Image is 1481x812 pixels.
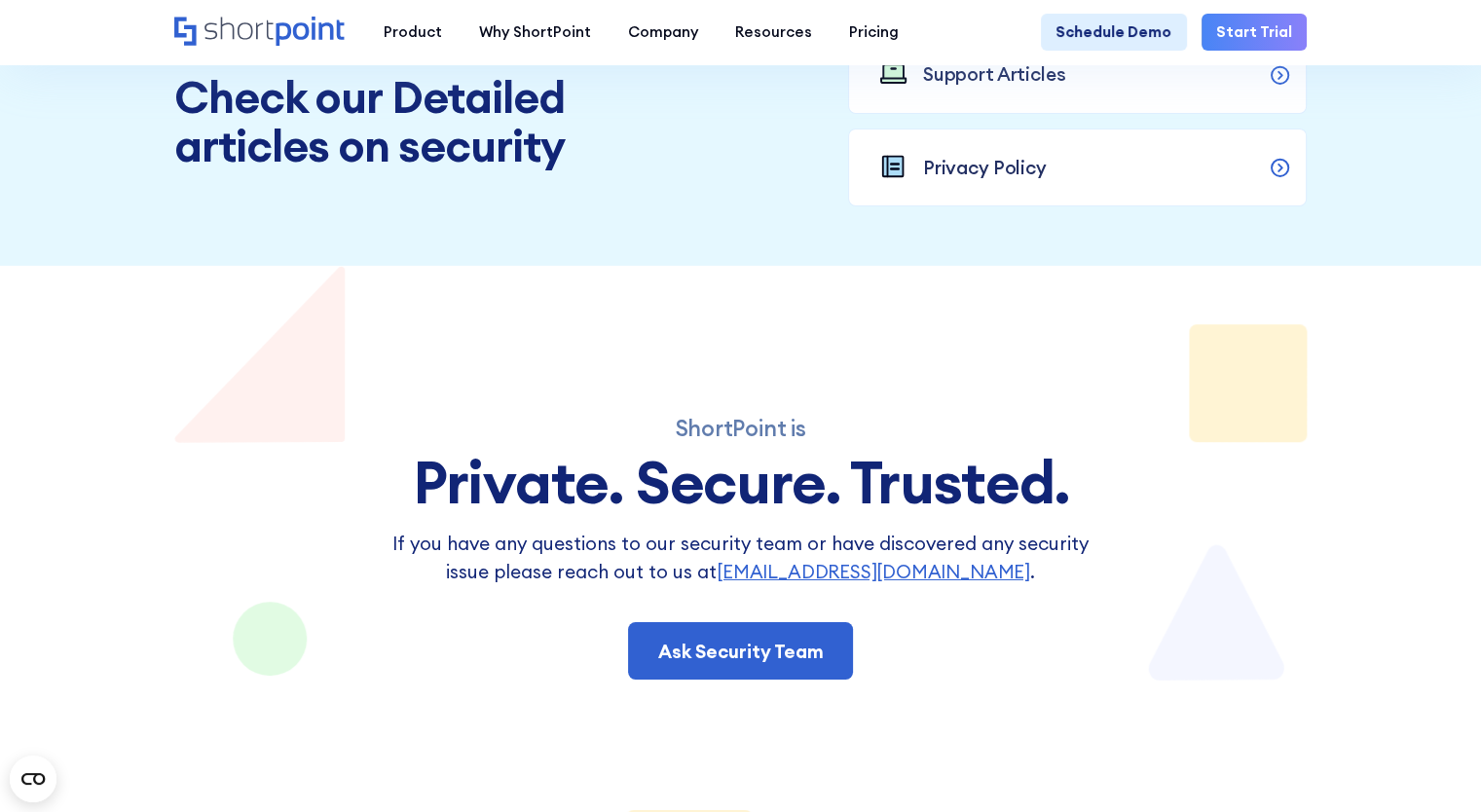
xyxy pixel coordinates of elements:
p: Support Articles [923,60,1066,89]
a: [EMAIL_ADDRESS][DOMAIN_NAME] [717,560,1030,583]
h2: Check our Detailed articles on security [174,72,634,169]
div: Pricing [849,21,899,44]
div: Product [384,21,442,44]
div: ShortPoint is [382,414,1100,443]
a: Company [610,14,717,51]
iframe: Chat Widget [1045,31,1481,812]
a: Home [174,17,347,49]
a: Product [365,14,461,51]
a: Resources [717,14,831,51]
div: Company [628,21,698,44]
a: Pricing [831,14,917,51]
p: If you have any questions to our security team or have discovered any security issue please reach... [382,530,1100,585]
button: Open CMP widget [10,756,56,802]
a: Privacy Policy [848,129,1308,206]
a: Support Articles [848,35,1308,113]
a: Schedule Demo [1041,14,1186,51]
a: Ask Security Team [628,622,853,680]
div: Private. Secure. Trusted. [382,450,1100,515]
div: Why ShortPoint [479,21,591,44]
p: Privacy Policy [923,154,1047,182]
div: Resources [735,21,812,44]
a: Why ShortPoint [461,14,610,51]
a: Start Trial [1202,14,1307,51]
